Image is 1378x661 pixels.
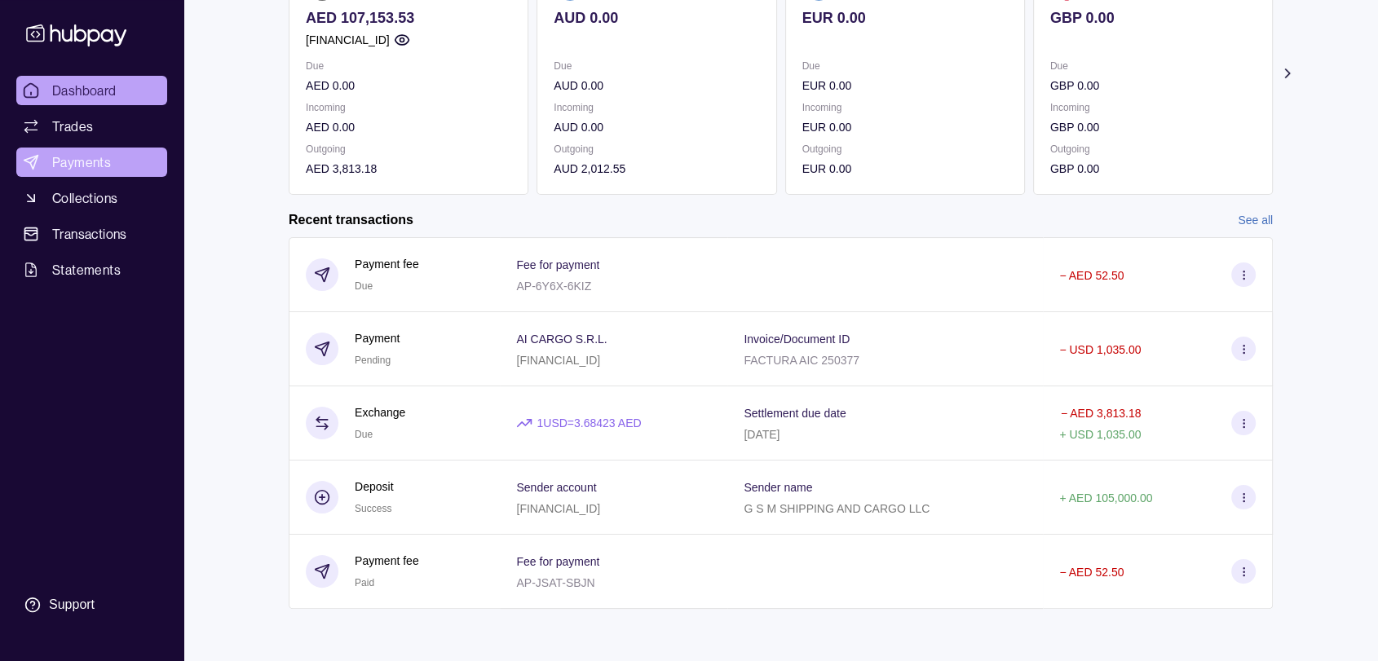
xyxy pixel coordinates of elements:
[802,57,1008,75] p: Due
[16,148,167,177] a: Payments
[355,355,391,366] span: Pending
[16,219,167,249] a: Transactions
[306,160,511,178] p: AED 3,813.18
[516,258,599,271] p: Fee for payment
[306,9,511,27] p: AED 107,153.53
[1059,343,1141,356] p: − USD 1,035.00
[1050,57,1256,75] p: Due
[802,9,1008,27] p: EUR 0.00
[1059,566,1124,579] p: − AED 52.50
[744,354,859,367] p: FACTURA AIC 250377
[306,31,390,49] p: [FINANCIAL_ID]
[802,99,1008,117] p: Incoming
[52,81,117,100] span: Dashboard
[1050,9,1256,27] p: GBP 0.00
[355,329,400,347] p: Payment
[16,112,167,141] a: Trades
[744,428,780,441] p: [DATE]
[306,77,511,95] p: AED 0.00
[516,502,600,515] p: [FINANCIAL_ID]
[554,99,759,117] p: Incoming
[289,211,413,229] h2: Recent transactions
[516,354,600,367] p: [FINANCIAL_ID]
[1050,118,1256,136] p: GBP 0.00
[49,596,95,614] div: Support
[52,188,117,208] span: Collections
[355,255,419,273] p: Payment fee
[516,576,594,589] p: AP-JSAT-SBJN
[306,140,511,158] p: Outgoing
[516,333,607,346] p: AI CARGO S.R.L.
[16,76,167,105] a: Dashboard
[516,555,599,568] p: Fee for payment
[355,429,373,440] span: Due
[52,152,111,172] span: Payments
[52,117,93,136] span: Trades
[1050,77,1256,95] p: GBP 0.00
[1059,491,1152,505] p: + AED 105,000.00
[16,183,167,213] a: Collections
[554,160,759,178] p: AUD 2,012.55
[744,481,812,494] p: Sender name
[16,255,167,284] a: Statements
[554,140,759,158] p: Outgoing
[554,77,759,95] p: AUD 0.00
[744,407,846,420] p: Settlement due date
[554,9,759,27] p: AUD 0.00
[554,118,759,136] p: AUD 0.00
[306,57,511,75] p: Due
[355,503,391,514] span: Success
[355,403,405,421] p: Exchange
[1050,140,1256,158] p: Outgoing
[744,502,930,515] p: G S M SHIPPING AND CARGO LLC
[802,160,1008,178] p: EUR 0.00
[1059,269,1124,282] p: − AED 52.50
[516,280,591,293] p: AP-6Y6X-6KIZ
[516,481,596,494] p: Sender account
[802,77,1008,95] p: EUR 0.00
[355,478,393,496] p: Deposit
[1059,428,1141,441] p: + USD 1,035.00
[744,333,850,346] p: Invoice/Document ID
[355,552,419,570] p: Payment fee
[802,140,1008,158] p: Outgoing
[554,57,759,75] p: Due
[52,260,121,280] span: Statements
[355,280,373,292] span: Due
[306,99,511,117] p: Incoming
[802,118,1008,136] p: EUR 0.00
[306,118,511,136] p: AED 0.00
[355,577,374,588] span: Paid
[16,588,167,622] a: Support
[1061,407,1141,420] p: − AED 3,813.18
[1238,211,1273,229] a: See all
[1050,160,1256,178] p: GBP 0.00
[1050,99,1256,117] p: Incoming
[537,414,641,432] p: 1 USD = 3.68423 AED
[52,224,127,244] span: Transactions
